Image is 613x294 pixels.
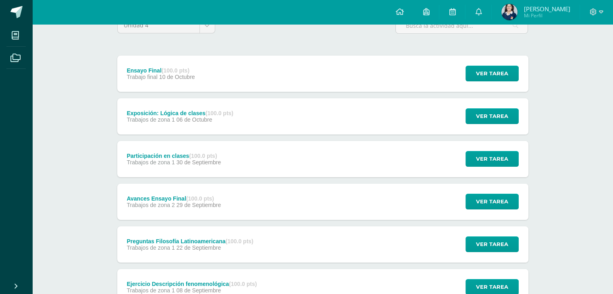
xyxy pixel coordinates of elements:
[127,244,175,251] span: Trabajos de zona 1
[177,116,212,123] span: 06 de Octubre
[177,244,221,251] span: 22 de Septiembre
[162,67,189,74] strong: (100.0 pts)
[127,116,175,123] span: Trabajos de zona 1
[127,159,175,166] span: Trabajos de zona 1
[127,281,257,287] div: Ejercicio Descripción fenomenológica
[177,287,221,294] span: 08 de Septiembre
[124,18,193,33] span: Unidad 4
[206,110,233,116] strong: (100.0 pts)
[501,4,517,20] img: bd3d84bdb825b35331ab2c7f1ece6066.png
[229,281,257,287] strong: (100.0 pts)
[118,18,215,33] a: Unidad 4
[465,108,519,124] button: Ver tarea
[127,202,175,208] span: Trabajos de zona 2
[127,74,158,80] span: Trabajo final
[159,74,195,80] span: 10 de Octubre
[177,202,221,208] span: 29 de Septiembre
[476,66,508,81] span: Ver tarea
[127,195,221,202] div: Avances Ensayo Final
[396,18,528,33] input: Busca la actividad aquí...
[127,287,175,294] span: Trabajos de zona 1
[225,238,253,244] strong: (100.0 pts)
[189,153,217,159] strong: (100.0 pts)
[476,109,508,124] span: Ver tarea
[465,236,519,252] button: Ver tarea
[465,66,519,81] button: Ver tarea
[127,110,233,116] div: Exposición: Lógica de clases
[476,194,508,209] span: Ver tarea
[476,237,508,252] span: Ver tarea
[127,153,221,159] div: Participación en clases
[476,151,508,166] span: Ver tarea
[127,67,195,74] div: Ensayo Final
[524,5,570,13] span: [PERSON_NAME]
[177,159,221,166] span: 30 de Septiembre
[524,12,570,19] span: Mi Perfil
[465,194,519,209] button: Ver tarea
[465,151,519,167] button: Ver tarea
[127,238,253,244] div: Preguntas Filosofía Latinoamericana
[186,195,214,202] strong: (100.0 pts)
